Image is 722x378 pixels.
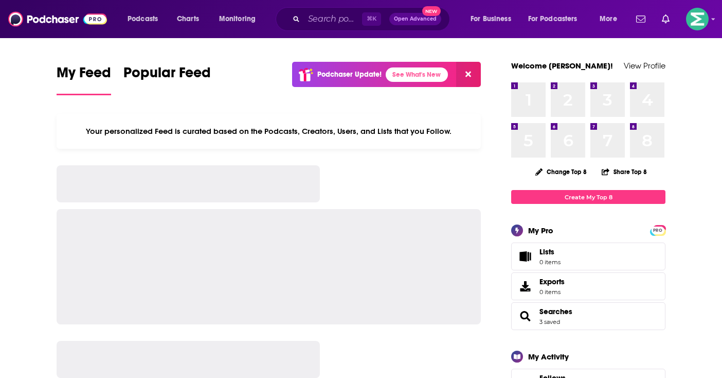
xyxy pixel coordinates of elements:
[528,12,577,26] span: For Podcasters
[652,226,664,234] a: PRO
[528,352,569,362] div: My Activity
[362,12,381,26] span: ⌘ K
[521,11,592,27] button: open menu
[511,272,665,300] a: Exports
[511,302,665,330] span: Searches
[170,11,205,27] a: Charts
[539,247,554,256] span: Lists
[57,64,111,95] a: My Feed
[123,64,211,95] a: Popular Feed
[515,249,535,264] span: Lists
[212,11,269,27] button: open menu
[511,61,613,71] a: Welcome [PERSON_NAME]!
[539,288,565,296] span: 0 items
[219,12,256,26] span: Monitoring
[539,247,561,256] span: Lists
[123,64,211,88] span: Popular Feed
[539,259,561,266] span: 0 items
[511,190,665,204] a: Create My Top 8
[539,318,560,325] a: 3 saved
[632,10,649,28] a: Show notifications dropdown
[394,16,437,22] span: Open Advanced
[539,277,565,286] span: Exports
[686,8,709,30] span: Logged in as LKassela
[658,10,674,28] a: Show notifications dropdown
[422,6,441,16] span: New
[304,11,362,27] input: Search podcasts, credits, & more...
[515,279,535,294] span: Exports
[528,226,553,235] div: My Pro
[128,12,158,26] span: Podcasts
[511,243,665,270] a: Lists
[177,12,199,26] span: Charts
[285,7,460,31] div: Search podcasts, credits, & more...
[624,61,665,71] a: View Profile
[389,13,441,25] button: Open AdvancedNew
[600,12,617,26] span: More
[57,64,111,88] span: My Feed
[471,12,511,26] span: For Business
[686,8,709,30] img: User Profile
[317,70,382,79] p: Podchaser Update!
[120,11,171,27] button: open menu
[529,165,593,178] button: Change Top 8
[386,67,448,82] a: See What's New
[686,8,709,30] button: Show profile menu
[8,9,107,29] img: Podchaser - Follow, Share and Rate Podcasts
[57,114,481,149] div: Your personalized Feed is curated based on the Podcasts, Creators, Users, and Lists that you Follow.
[592,11,630,27] button: open menu
[463,11,524,27] button: open menu
[601,162,647,182] button: Share Top 8
[539,307,572,316] a: Searches
[515,309,535,323] a: Searches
